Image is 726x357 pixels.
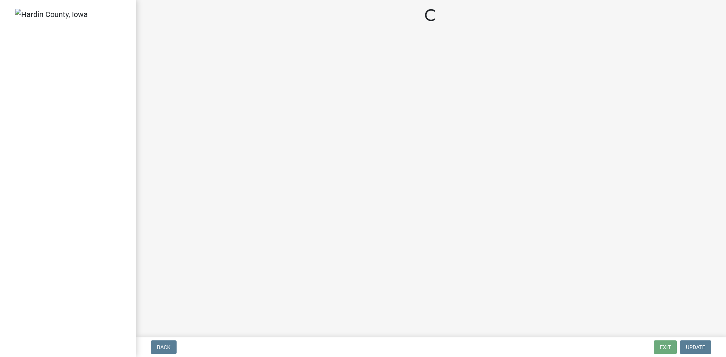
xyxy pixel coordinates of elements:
[15,9,88,20] img: Hardin County, Iowa
[157,344,171,350] span: Back
[680,340,711,354] button: Update
[686,344,705,350] span: Update
[151,340,177,354] button: Back
[654,340,677,354] button: Exit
